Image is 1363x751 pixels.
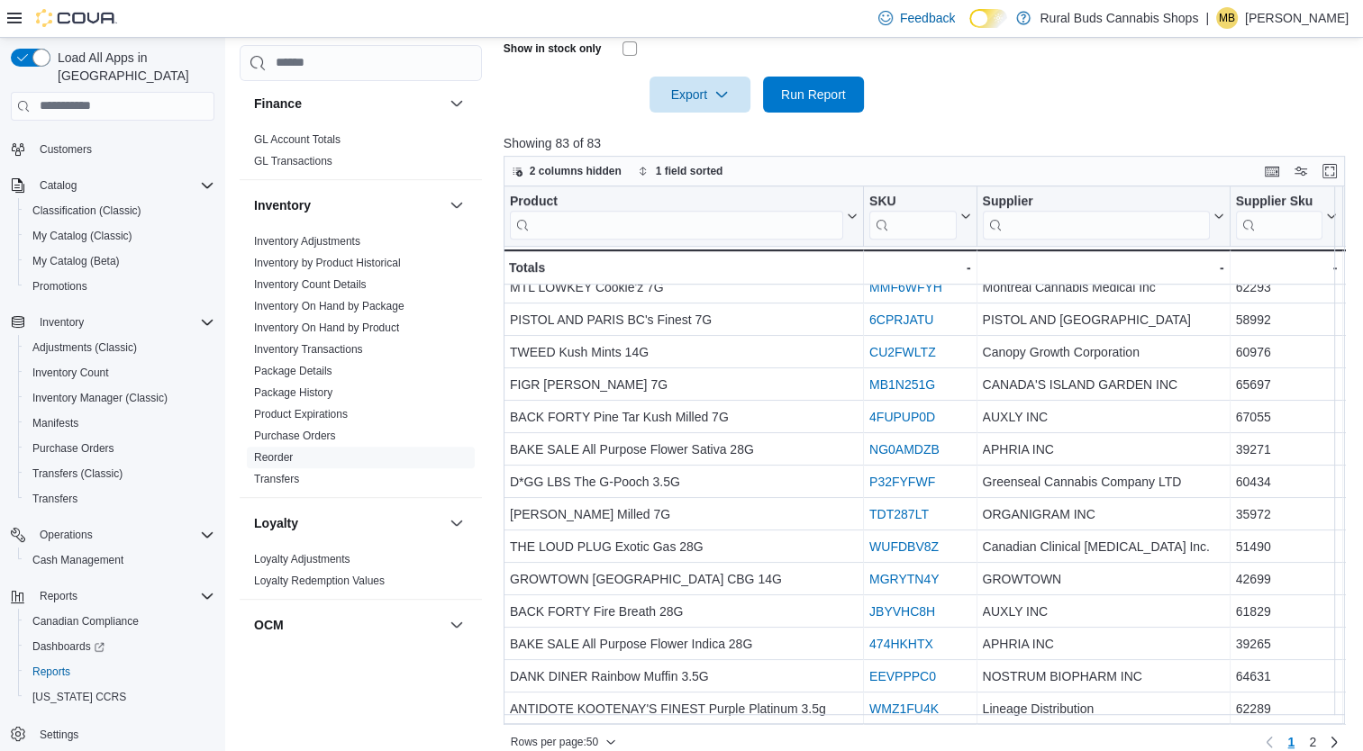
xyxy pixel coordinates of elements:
a: My Catalog (Classic) [25,225,140,247]
span: My Catalog (Beta) [32,254,120,268]
a: MB1N251G [869,377,935,392]
span: 1 [1287,733,1295,751]
span: Catalog [40,178,77,193]
a: Promotions [25,276,95,297]
button: Customers [4,136,222,162]
span: Purchase Orders [254,429,336,443]
div: 42699 [1235,568,1337,590]
span: My Catalog (Classic) [32,229,132,243]
span: Adjustments (Classic) [25,337,214,358]
span: Inventory [32,312,214,333]
a: NG0AMDZB [869,442,940,457]
a: Transfers (Classic) [25,463,130,484]
img: Cova [36,9,117,27]
div: Finance [240,129,482,179]
h3: OCM [254,616,284,634]
button: Supplier Sku [1235,193,1337,239]
div: BACK FORTY Fire Breath 28G [510,601,858,622]
div: TWEED Kush Mints 14G [510,341,858,363]
p: | [1205,7,1209,29]
a: Inventory Adjustments [254,235,360,248]
span: Reorder [254,450,293,465]
button: Operations [32,524,100,546]
span: Canadian Compliance [25,611,214,632]
a: EEVPPPC0 [869,669,936,683]
a: MGRYTN4Y [869,572,940,586]
h3: Loyalty [254,514,298,532]
a: JBYVHC8H [869,604,935,619]
button: Finance [446,93,468,114]
span: Promotions [32,279,87,294]
div: 62289 [1235,698,1337,719]
button: Product [510,193,858,239]
span: Inventory On Hand by Package [254,299,404,313]
button: Display options [1290,160,1312,182]
span: Transfers (Classic) [25,463,214,484]
a: Loyalty Adjustments [254,553,350,566]
div: AUXLY INC [982,601,1223,622]
span: Manifests [32,416,78,430]
span: Load All Apps in [GEOGRAPHIC_DATA] [50,49,214,85]
a: Inventory Transactions [254,343,363,356]
div: D*GG LBS The G-Pooch 3.5G [510,471,858,493]
span: Inventory Count [25,362,214,384]
p: Showing 83 of 83 [504,134,1354,152]
a: Reorder [254,451,293,464]
div: Supplier [982,193,1209,239]
div: 39271 [1235,439,1337,460]
a: MMF6WFYH [869,280,942,294]
span: Product Expirations [254,407,348,421]
span: Reports [32,665,70,679]
span: Inventory Count Details [254,277,367,292]
a: Inventory Count [25,362,116,384]
div: [PERSON_NAME] Milled 7G [510,503,858,525]
a: Product Expirations [254,408,348,421]
span: Settings [32,722,214,745]
a: WUFDBV8Z [869,539,939,554]
button: Purchase Orders [18,436,222,461]
a: Inventory Manager (Classic) [25,387,175,409]
span: Transfers [32,492,77,506]
span: Classification (Classic) [32,204,141,218]
button: Inventory [32,312,91,333]
div: DANK DINER Rainbow Muffin 3.5G [510,665,858,687]
button: Supplier [982,193,1223,239]
button: Catalog [4,173,222,198]
span: Customers [32,138,214,160]
span: Transfers [25,488,214,510]
div: BAKE SALE All Purpose Flower Indica 28G [510,633,858,655]
div: - [982,257,1223,278]
button: Finance [254,95,442,113]
button: Inventory Count [18,360,222,385]
div: Lineage Distribution [982,698,1223,719]
span: Promotions [25,276,214,297]
div: Montreal Cannabis Medical Inc [982,276,1223,298]
span: My Catalog (Classic) [25,225,214,247]
div: APHRIA INC [982,439,1223,460]
button: OCM [446,614,468,636]
button: Run Report [763,77,864,113]
span: Inventory Manager (Classic) [32,391,168,405]
span: Reports [40,589,77,603]
button: Cash Management [18,547,222,573]
div: 65697 [1235,374,1337,395]
button: OCM [254,616,442,634]
span: Purchase Orders [25,438,214,459]
a: Inventory Count Details [254,278,367,291]
span: Loyalty Redemption Values [254,574,385,588]
button: Inventory [4,310,222,335]
div: 60434 [1235,471,1337,493]
span: 2 columns hidden [530,164,622,178]
span: Run Report [781,86,846,104]
button: My Catalog (Beta) [18,249,222,274]
span: [US_STATE] CCRS [32,690,126,704]
button: Classification (Classic) [18,198,222,223]
div: GROWTOWN [GEOGRAPHIC_DATA] CBG 14G [510,568,858,590]
div: 60976 [1235,341,1337,363]
span: Reports [25,661,214,683]
a: Adjustments (Classic) [25,337,144,358]
span: Inventory Adjustments [254,234,360,249]
a: Dashboards [25,636,112,657]
div: CANADA'S ISLAND GARDEN INC [982,374,1223,395]
div: SKU URL [869,193,957,239]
